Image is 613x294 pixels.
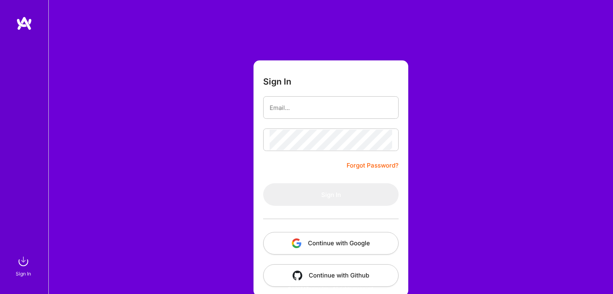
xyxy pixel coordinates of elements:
input: Email... [270,97,392,118]
a: Forgot Password? [347,161,399,170]
button: Sign In [263,183,399,206]
img: icon [292,238,301,248]
div: Sign In [16,269,31,278]
a: sign inSign In [17,253,31,278]
img: icon [293,271,302,280]
button: Continue with Google [263,232,399,255]
img: sign in [15,253,31,269]
button: Continue with Github [263,264,399,287]
img: logo [16,16,32,31]
h3: Sign In [263,77,291,87]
